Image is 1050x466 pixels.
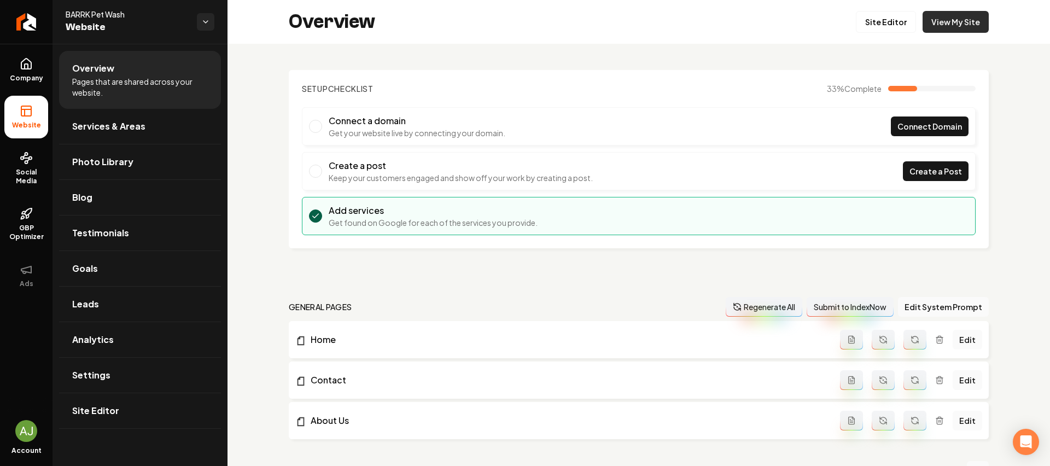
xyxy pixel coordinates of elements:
img: Rebolt Logo [16,13,37,31]
p: Keep your customers engaged and show off your work by creating a post. [329,172,593,183]
span: Social Media [4,168,48,185]
a: Photo Library [59,144,221,179]
span: Testimonials [72,226,129,240]
a: Contact [295,374,840,387]
a: About Us [295,414,840,427]
span: Settings [72,369,110,382]
span: Complete [844,84,882,94]
span: Photo Library [72,155,133,168]
p: Get found on Google for each of the services you provide. [329,217,538,228]
a: Services & Areas [59,109,221,144]
span: Overview [72,62,114,75]
a: Edit [953,370,982,390]
span: Website [8,121,45,130]
h3: Connect a domain [329,114,505,127]
h3: Add services [329,204,538,217]
a: Company [4,49,48,91]
button: Regenerate All [726,297,802,317]
a: Leads [59,287,221,322]
a: Site Editor [59,393,221,428]
button: Add admin page prompt [840,411,863,430]
span: Website [66,20,188,35]
h2: Overview [289,11,375,33]
a: Testimonials [59,215,221,251]
a: Analytics [59,322,221,357]
a: View My Site [923,11,989,33]
span: Site Editor [72,404,119,417]
span: Company [5,74,48,83]
a: Create a Post [903,161,969,181]
button: Add admin page prompt [840,330,863,349]
span: Goals [72,262,98,275]
span: Ads [15,279,38,288]
span: Analytics [72,333,114,346]
span: Services & Areas [72,120,145,133]
span: GBP Optimizer [4,224,48,241]
span: Blog [72,191,92,204]
a: Goals [59,251,221,286]
span: Leads [72,298,99,311]
button: Ads [4,254,48,297]
span: 33 % [827,83,882,94]
span: BARRK Pet Wash [66,9,188,20]
p: Get your website live by connecting your domain. [329,127,505,138]
span: Pages that are shared across your website. [72,76,208,98]
h3: Create a post [329,159,593,172]
span: Setup [302,84,328,94]
div: Open Intercom Messenger [1013,429,1039,455]
h2: general pages [289,301,352,312]
a: Blog [59,180,221,215]
a: Connect Domain [891,116,969,136]
h2: Checklist [302,83,374,94]
span: Create a Post [909,166,962,177]
button: Edit System Prompt [898,297,989,317]
a: Edit [953,330,982,349]
button: Add admin page prompt [840,370,863,390]
a: GBP Optimizer [4,199,48,250]
a: Settings [59,358,221,393]
button: Submit to IndexNow [807,297,894,317]
button: Open user button [15,420,37,442]
span: Account [11,446,42,455]
a: Site Editor [856,11,916,33]
a: Edit [953,411,982,430]
a: Social Media [4,143,48,194]
a: Home [295,333,840,346]
span: Connect Domain [897,121,962,132]
img: AJ Nimeh [15,420,37,442]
